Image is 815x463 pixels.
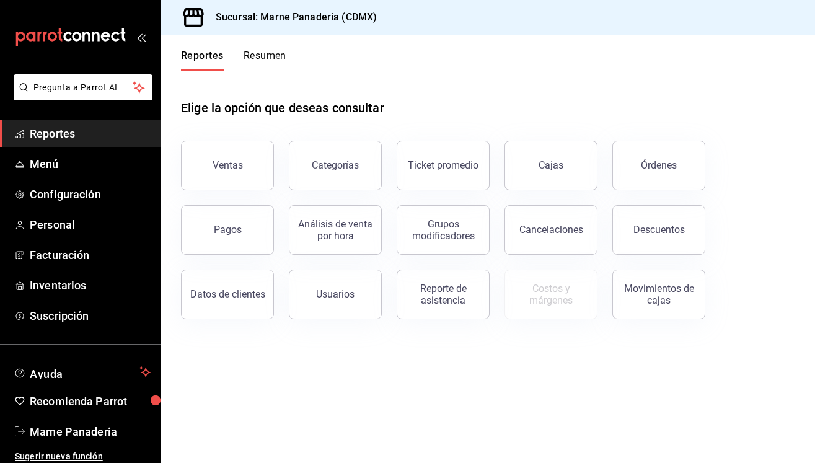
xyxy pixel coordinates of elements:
div: Descuentos [633,224,685,236]
div: Grupos modificadores [405,218,482,242]
button: Categorías [289,141,382,190]
span: Marne Panaderia [30,423,151,440]
button: Datos de clientes [181,270,274,319]
button: open_drawer_menu [136,32,146,42]
div: Pagos [214,224,242,236]
span: Sugerir nueva función [15,450,151,463]
div: Categorías [312,159,359,171]
button: Órdenes [612,141,705,190]
div: navigation tabs [181,50,286,71]
button: Pagos [181,205,274,255]
span: Pregunta a Parrot AI [33,81,133,94]
span: Configuración [30,186,151,203]
div: Cajas [539,158,564,173]
div: Órdenes [641,159,677,171]
div: Usuarios [316,288,355,300]
div: Ticket promedio [408,159,478,171]
button: Contrata inventarios para ver este reporte [504,270,597,319]
div: Costos y márgenes [513,283,589,306]
div: Datos de clientes [190,288,265,300]
button: Análisis de venta por hora [289,205,382,255]
button: Pregunta a Parrot AI [14,74,152,100]
div: Reporte de asistencia [405,283,482,306]
div: Ventas [213,159,243,171]
span: Menú [30,156,151,172]
span: Ayuda [30,364,134,379]
button: Grupos modificadores [397,205,490,255]
span: Reportes [30,125,151,142]
button: Ventas [181,141,274,190]
button: Reportes [181,50,224,71]
h3: Sucursal: Marne Panaderia (CDMX) [206,10,377,25]
button: Usuarios [289,270,382,319]
span: Personal [30,216,151,233]
button: Resumen [244,50,286,71]
span: Suscripción [30,307,151,324]
button: Descuentos [612,205,705,255]
div: Cancelaciones [519,224,583,236]
div: Movimientos de cajas [620,283,697,306]
a: Pregunta a Parrot AI [9,90,152,103]
button: Cancelaciones [504,205,597,255]
span: Recomienda Parrot [30,393,151,410]
h1: Elige la opción que deseas consultar [181,99,384,117]
button: Movimientos de cajas [612,270,705,319]
span: Facturación [30,247,151,263]
div: Análisis de venta por hora [297,218,374,242]
a: Cajas [504,141,597,190]
button: Reporte de asistencia [397,270,490,319]
span: Inventarios [30,277,151,294]
button: Ticket promedio [397,141,490,190]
